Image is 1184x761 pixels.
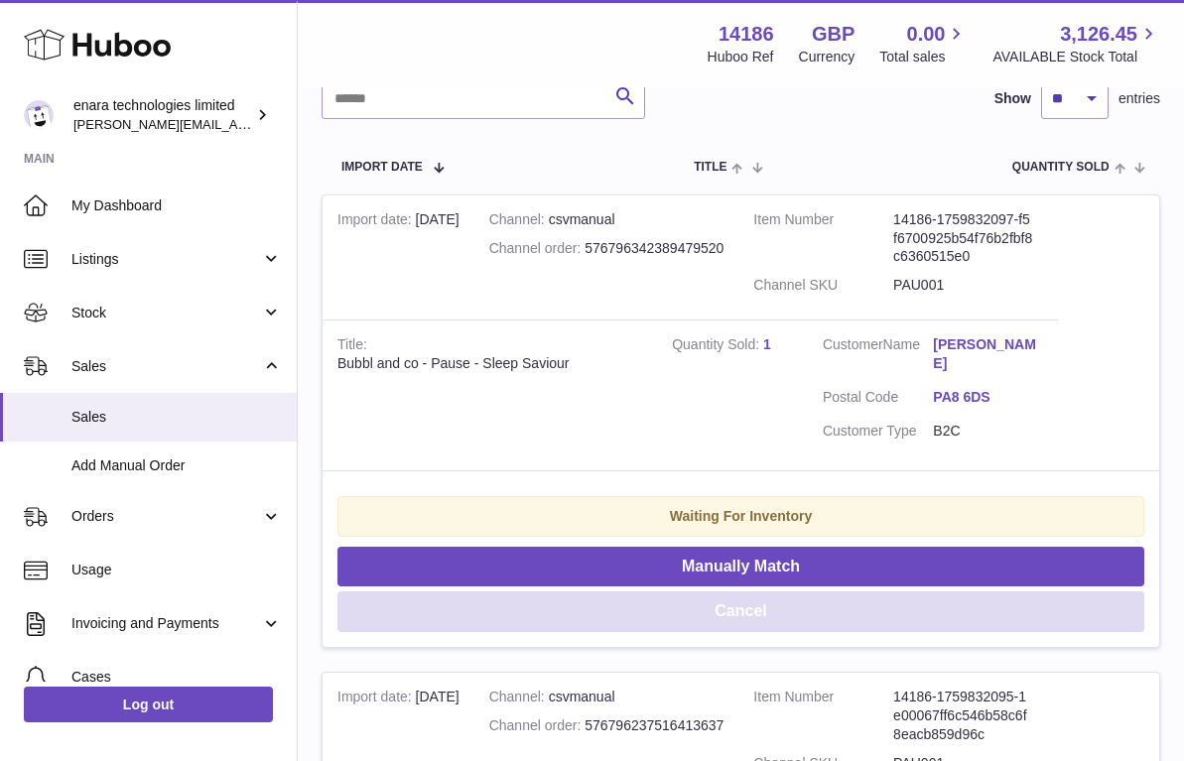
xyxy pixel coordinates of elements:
dt: Item Number [753,688,893,744]
strong: Import date [337,211,416,232]
img: Dee@enara.co [24,100,54,130]
dt: Channel SKU [753,276,893,295]
div: 576796237516413637 [489,716,724,735]
div: csvmanual [489,688,724,706]
strong: Waiting For Inventory [670,508,812,524]
dt: Name [823,335,933,378]
label: Show [994,89,1031,108]
button: Cancel [337,591,1144,632]
dd: B2C [933,422,1043,441]
strong: Quantity Sold [672,336,763,357]
span: Add Manual Order [71,456,282,475]
dd: 14186-1759832097-f5f6700925b54f76b2fbf8c6360515e0 [893,210,1033,267]
strong: GBP [812,21,855,48]
div: csvmanual [489,210,724,229]
span: Sales [71,357,261,376]
strong: 14186 [719,21,774,48]
a: [PERSON_NAME] [933,335,1043,373]
a: 0.00 Total sales [879,21,968,66]
strong: Channel order [489,717,586,738]
span: Title [694,161,726,174]
span: Invoicing and Payments [71,614,261,633]
span: Cases [71,668,282,687]
span: Orders [71,507,261,526]
a: 1 [763,336,771,352]
strong: Channel [489,689,549,709]
strong: Channel [489,211,549,232]
span: Usage [71,561,282,579]
span: Customer [823,336,883,352]
span: My Dashboard [71,196,282,215]
span: entries [1118,89,1160,108]
td: [DATE] [323,195,474,320]
span: AVAILABLE Stock Total [992,48,1160,66]
div: enara technologies limited [73,96,252,134]
strong: Title [337,336,367,357]
span: [PERSON_NAME][EMAIL_ADDRESS][DOMAIN_NAME] [73,116,398,132]
div: Huboo Ref [708,48,774,66]
span: Total sales [879,48,968,66]
dt: Item Number [753,210,893,267]
dt: Customer Type [823,422,933,441]
span: Stock [71,304,261,322]
span: 3,126.45 [1060,21,1137,48]
span: 0.00 [907,21,946,48]
span: Quantity Sold [1012,161,1110,174]
dd: PAU001 [893,276,1033,295]
strong: Channel order [489,240,586,261]
div: 576796342389479520 [489,239,724,258]
span: Import date [341,161,423,174]
a: Log out [24,687,273,722]
dt: Postal Code [823,388,933,412]
a: 3,126.45 AVAILABLE Stock Total [992,21,1160,66]
strong: Import date [337,689,416,709]
div: Bubbl and co - Pause - Sleep Saviour [337,354,642,373]
a: PA8 6DS [933,388,1043,407]
button: Manually Match [337,547,1144,587]
dd: 14186-1759832095-1e00067ff6c546b58c6f8eacb859d96c [893,688,1033,744]
div: Currency [799,48,855,66]
span: Sales [71,408,282,427]
span: Listings [71,250,261,269]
